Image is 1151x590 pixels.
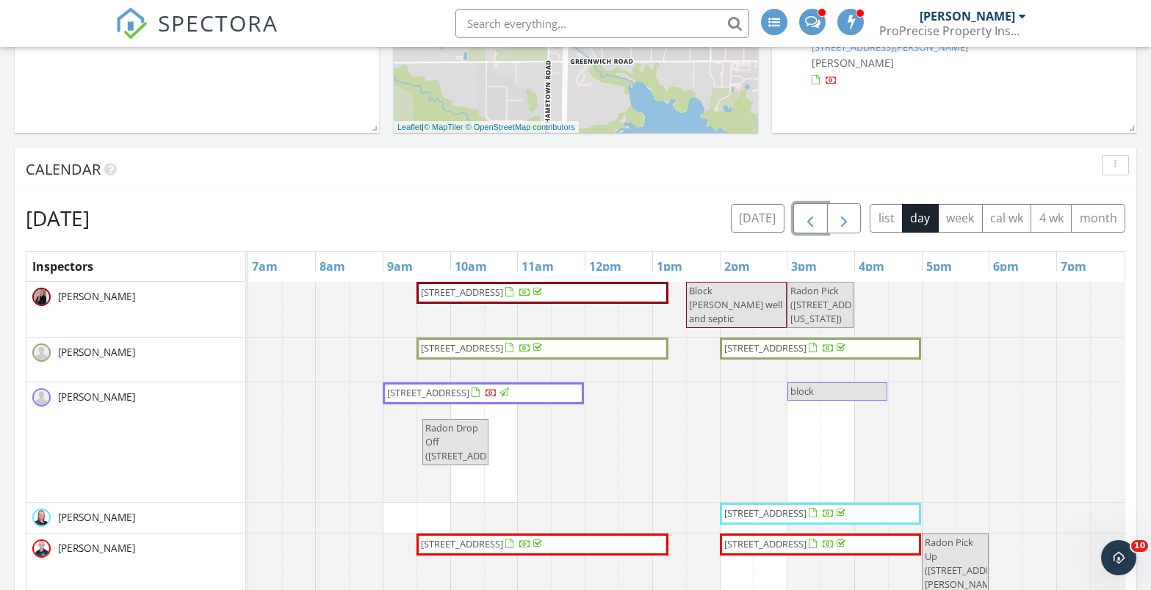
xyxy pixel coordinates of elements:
span: 10 [1131,540,1148,552]
span: [STREET_ADDRESS] [387,386,469,399]
span: [PERSON_NAME] [55,541,138,556]
a: 7am [248,255,281,278]
img: default-user-f0147aede5fd5fa78ca7ade42f37bd4542148d508eef1c3d3ea960f66861d68b.jpg [32,388,51,407]
a: 8am [316,255,349,278]
h2: [DATE] [26,203,90,233]
div: [PERSON_NAME] [920,9,1015,23]
button: month [1071,204,1125,233]
div: ProPrecise Property Inspections LLC. [879,23,1026,38]
span: [PERSON_NAME] [55,289,138,304]
span: Calendar [26,159,101,179]
span: [STREET_ADDRESS] [724,506,807,520]
img: facetune_11082024131449.jpeg [32,539,51,558]
a: 10am [451,255,491,278]
a: 3pm [787,255,820,278]
a: Leaflet [397,123,422,131]
span: [PERSON_NAME] [55,345,138,360]
a: 9am [383,255,416,278]
a: 6pm [989,255,1022,278]
button: Previous day [793,203,828,233]
img: img_2674.jpeg [32,288,51,306]
img: facetune_11082024132142.jpeg [32,509,51,527]
a: 1pm [653,255,686,278]
a: [STREET_ADDRESS][PERSON_NAME] [812,40,968,54]
button: day [902,204,939,233]
a: 4pm [855,255,888,278]
span: [PERSON_NAME] [812,56,894,70]
a: 11am [518,255,558,278]
a: [DATE] 9:30 am [STREET_ADDRESS][PERSON_NAME] [PERSON_NAME] [783,22,1125,87]
a: 12pm [585,255,625,278]
span: Inspectors [32,258,93,274]
button: cal wk [982,204,1032,233]
a: © MapTiler [424,123,463,131]
span: [PERSON_NAME] [55,390,138,404]
button: [DATE] [731,204,784,233]
input: Search everything... [455,9,749,38]
a: 2pm [721,255,754,278]
a: SPECTORA [115,20,278,51]
div: | [394,121,579,134]
span: [STREET_ADDRESS] [724,341,807,354]
span: SPECTORA [158,7,278,38]
iframe: Intercom live chat [1101,540,1136,575]
span: [STREET_ADDRESS] [421,341,503,354]
button: list [870,204,903,233]
button: week [938,204,983,233]
a: 7pm [1057,255,1090,278]
a: © OpenStreetMap contributors [466,123,575,131]
span: Radon Drop Off ([STREET_ADDRESS]) [425,421,513,462]
span: [STREET_ADDRESS] [421,285,503,299]
a: 5pm [923,255,956,278]
span: [STREET_ADDRESS] [421,537,503,550]
span: [STREET_ADDRESS] [724,537,807,550]
span: [PERSON_NAME] [55,510,138,525]
span: block [790,385,814,398]
img: default-user-f0147aede5fd5fa78ca7ade42f37bd4542148d508eef1c3d3ea960f66861d68b.jpg [32,343,51,362]
span: Radon Pick ([STREET_ADDRESS][US_STATE]) [790,284,876,325]
span: Block [PERSON_NAME] well and septic [689,284,782,325]
button: Next day [827,203,862,233]
button: 4 wk [1031,204,1072,233]
img: The Best Home Inspection Software - Spectora [115,7,148,40]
